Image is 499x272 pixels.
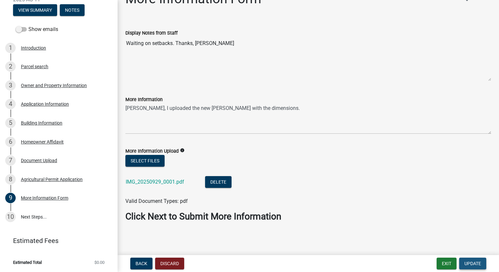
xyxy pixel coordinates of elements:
div: 6 [5,137,16,147]
div: Parcel search [21,64,48,69]
button: Back [130,258,153,269]
button: View Summary [13,4,57,16]
div: Building Information [21,121,62,125]
button: Update [459,258,486,269]
button: Select files [125,155,165,167]
span: Back [136,261,147,266]
wm-modal-confirm: Notes [60,8,85,13]
span: Estimated Total [13,260,42,264]
div: 7 [5,155,16,166]
i: info [180,148,185,153]
wm-modal-confirm: Delete Document [205,179,232,186]
label: More Information Upload [125,149,179,154]
div: Homeowner Affidavit [21,140,64,144]
button: Notes [60,4,85,16]
label: Show emails [16,25,58,33]
strong: Click Next to Submit More Information [125,211,281,222]
button: Exit [437,258,457,269]
wm-modal-confirm: Summary [13,8,57,13]
a: IMG_20250929_0001.pdf [126,179,184,185]
div: 4 [5,99,16,109]
div: 9 [5,193,16,203]
div: More Information Form [21,196,68,200]
div: Introduction [21,46,46,50]
div: Application Information [21,102,69,106]
label: More Information [125,98,163,102]
div: 8 [5,174,16,185]
textarea: Waiting on setbacks. Thanks, [PERSON_NAME] [125,37,491,81]
span: Valid Document Types: pdf [125,198,188,204]
span: $0.00 [94,260,105,264]
a: Estimated Fees [5,234,107,247]
button: Delete [205,176,232,188]
div: 1 [5,43,16,53]
label: Display Notes from Staff [125,31,178,36]
div: 2 [5,61,16,72]
div: Agricultural Permit Application [21,177,83,182]
div: 10 [5,212,16,222]
div: Owner and Property Information [21,83,87,88]
span: Update [464,261,481,266]
div: 5 [5,118,16,128]
div: 3 [5,80,16,91]
div: Document Upload [21,158,57,163]
button: Discard [155,258,184,269]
